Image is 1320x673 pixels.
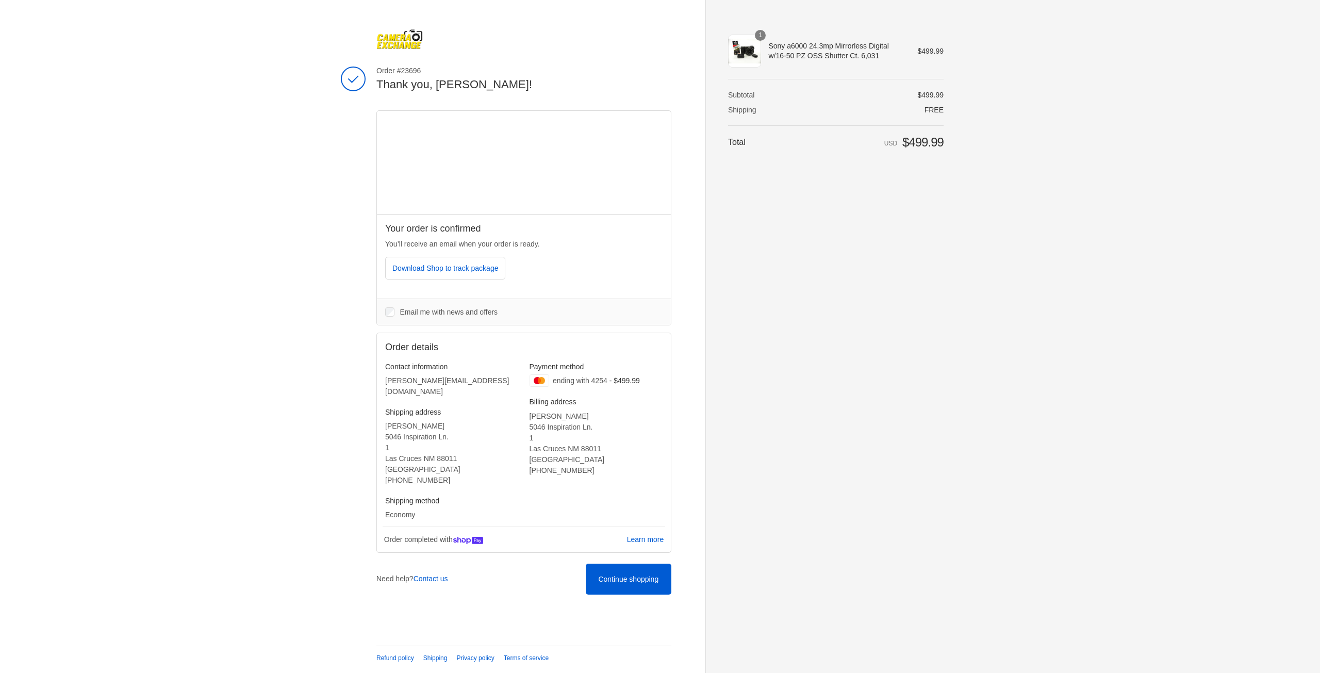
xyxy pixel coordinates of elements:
[530,411,663,476] address: [PERSON_NAME] 5046 Inspiration Ln. 1 Las Cruces NM 88011 [GEOGRAPHIC_DATA] ‎[PHONE_NUMBER]
[530,362,663,371] h3: Payment method
[414,574,448,583] a: Contact us
[383,533,625,547] p: Order completed with
[553,376,607,385] span: ending with 4254
[728,90,789,100] th: Subtotal
[768,41,903,60] span: Sony a6000 24.3mp Mirrorless Digital w/16-50 PZ OSS Shutter Ct. 6,031
[917,91,944,99] span: $499.99
[376,29,423,50] img: Camera Exchange
[385,362,519,371] h3: Contact information
[377,111,671,214] iframe: Google map displaying pin point of shipping address: Las Cruces, New Mexico
[625,534,665,546] a: Learn more
[385,341,524,353] h2: Order details
[376,573,448,584] p: Need help?
[385,407,519,417] h3: Shipping address
[504,654,549,662] a: Terms of service
[925,106,944,114] span: Free
[376,77,671,92] h2: Thank you, [PERSON_NAME]!
[530,397,663,406] h3: Billing address
[385,376,509,396] bdo: [PERSON_NAME][EMAIL_ADDRESS][DOMAIN_NAME]
[728,106,756,114] span: Shipping
[598,575,658,583] span: Continue shopping
[423,654,448,662] a: Shipping
[902,135,944,149] span: $499.99
[917,47,944,55] span: $499.99
[456,654,494,662] a: Privacy policy
[392,264,498,272] span: Download Shop to track package
[376,66,671,75] span: Order #23696
[385,223,663,235] h2: Your order is confirmed
[385,510,519,520] p: Economy
[385,257,505,280] button: Download Shop to track package
[385,421,519,486] address: [PERSON_NAME] 5046 Inspiration Ln. 1 Las Cruces NM 88011 [GEOGRAPHIC_DATA] ‎[PHONE_NUMBER]
[586,564,671,594] a: Continue shopping
[385,239,663,250] p: You’ll receive an email when your order is ready.
[609,376,640,385] span: - $499.99
[755,30,766,41] span: 1
[385,496,519,505] h3: Shipping method
[884,140,897,147] span: USD
[400,308,498,316] span: Email me with news and offers
[376,654,414,662] a: Refund policy
[728,138,746,146] span: Total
